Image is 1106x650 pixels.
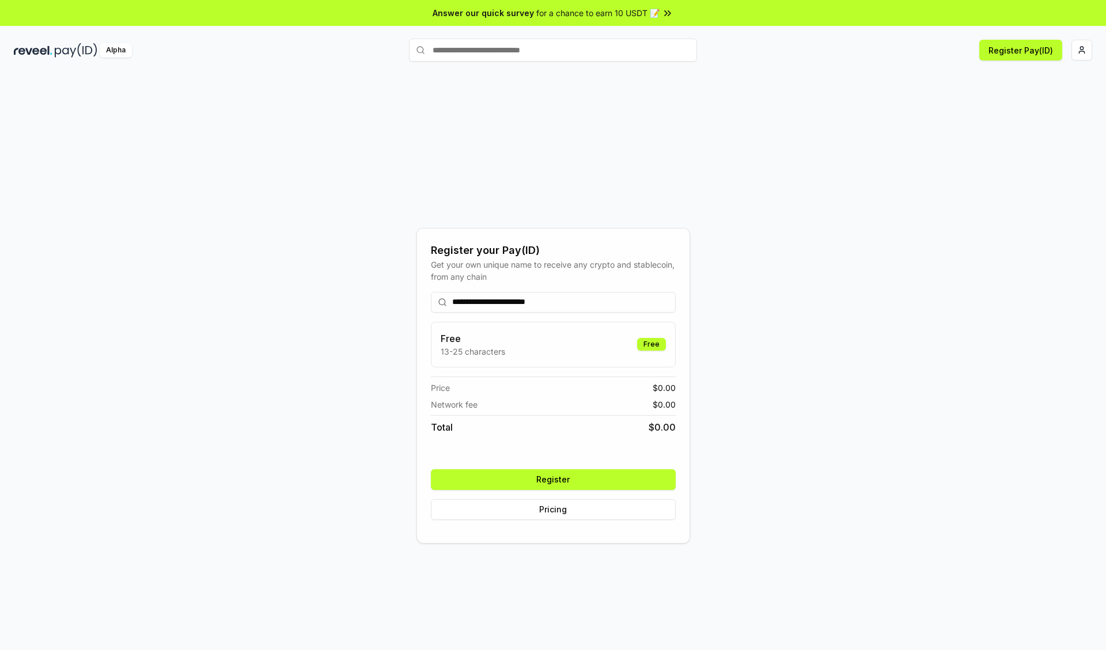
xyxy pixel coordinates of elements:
[441,345,505,358] p: 13-25 characters
[649,420,676,434] span: $ 0.00
[536,7,660,19] span: for a chance to earn 10 USDT 📝
[431,398,478,410] span: Network fee
[55,43,97,58] img: pay_id
[653,398,676,410] span: $ 0.00
[431,242,676,259] div: Register your Pay(ID)
[100,43,132,58] div: Alpha
[14,43,52,58] img: reveel_dark
[653,382,676,394] span: $ 0.00
[431,499,676,520] button: Pricing
[441,332,505,345] h3: Free
[431,469,676,490] button: Register
[433,7,534,19] span: Answer our quick survey
[431,382,450,394] span: Price
[431,259,676,283] div: Get your own unique name to receive any crypto and stablecoin, from any chain
[431,420,453,434] span: Total
[979,40,1062,60] button: Register Pay(ID)
[637,338,666,351] div: Free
